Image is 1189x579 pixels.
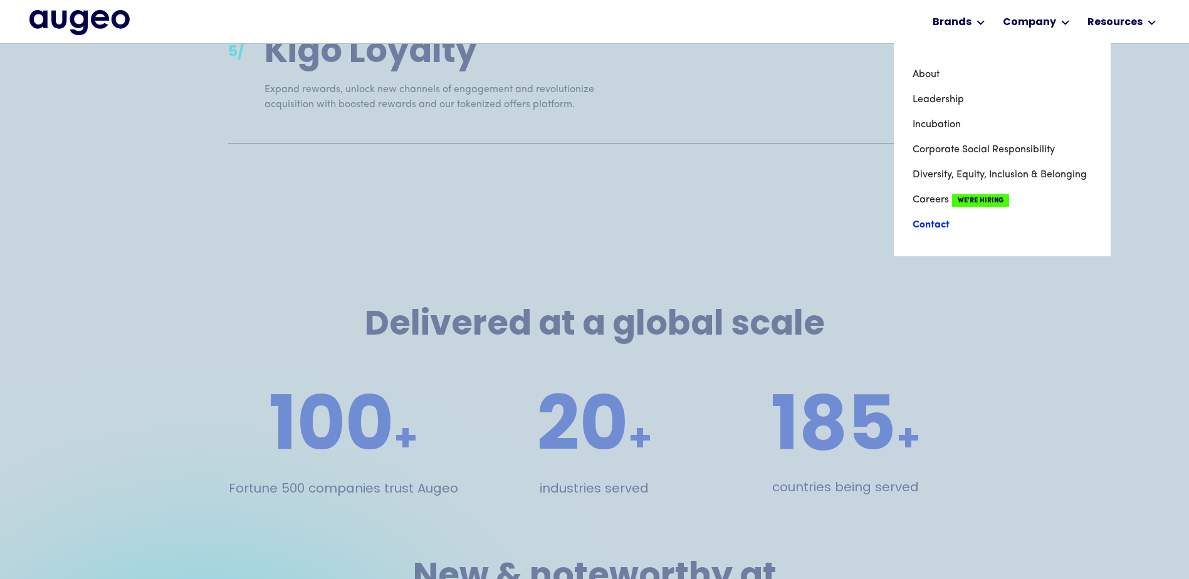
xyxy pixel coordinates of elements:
[952,194,1009,207] span: We're Hiring
[913,187,1092,212] a: CareersWe're Hiring
[913,62,1092,87] a: About
[1003,15,1056,30] div: Company
[29,10,130,36] a: home
[913,112,1092,137] a: Incubation
[894,43,1111,256] nav: Company
[933,15,972,30] div: Brands
[913,212,1092,237] a: Contact
[913,137,1092,162] a: Corporate Social Responsibility
[913,162,1092,187] a: Diversity, Equity, Inclusion & Belonging
[1087,15,1143,30] div: Resources
[913,87,1092,112] a: Leadership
